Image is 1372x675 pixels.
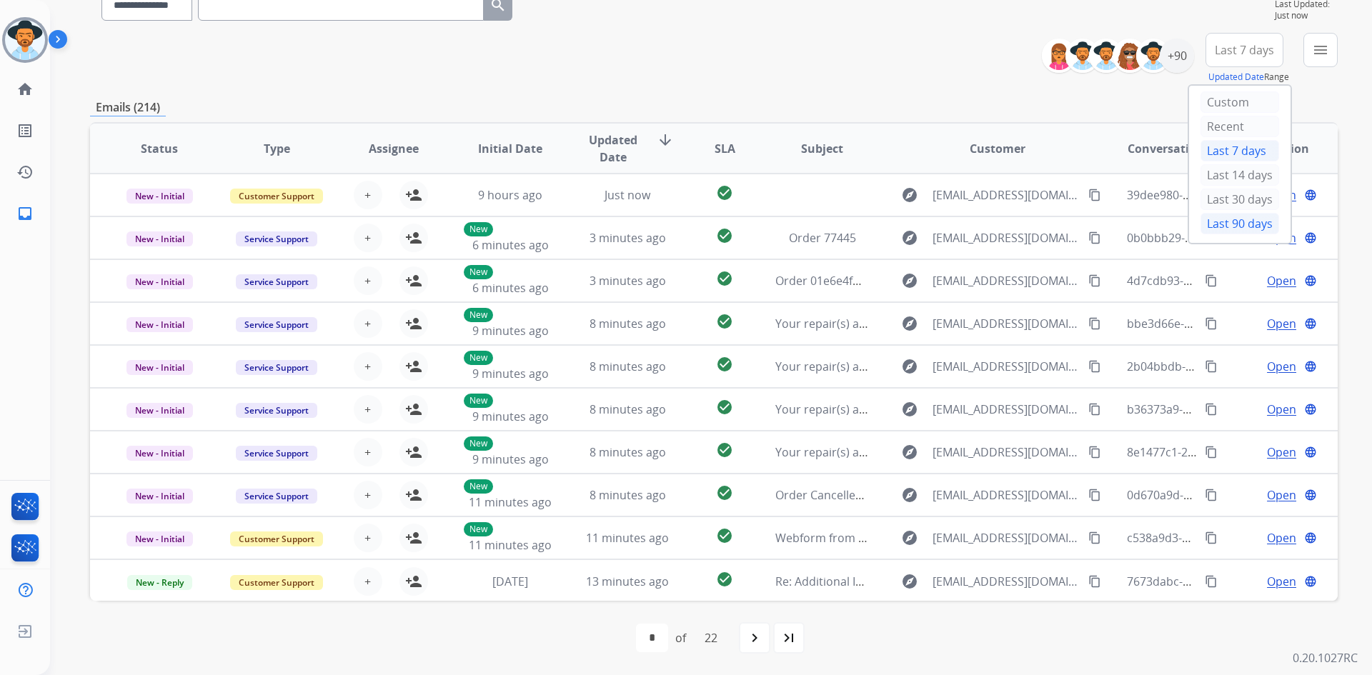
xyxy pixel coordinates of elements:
button: + [354,352,382,381]
span: Last 7 days [1215,47,1274,53]
span: Open [1267,486,1296,504]
span: 11 minutes ago [469,537,552,553]
mat-icon: content_copy [1205,274,1218,287]
span: New - Initial [126,317,193,332]
mat-icon: check_circle [716,227,733,244]
span: New - Initial [126,403,193,418]
p: New [464,394,493,408]
span: + [364,573,371,590]
span: Order 01e6e4fd-057e-48d6-9eb9-dd227e1da2c4 [775,273,1031,289]
span: Service Support [236,446,317,461]
span: + [364,358,371,375]
span: 11 minutes ago [469,494,552,510]
span: 8 minutes ago [590,487,666,503]
span: Your repair(s) are finished [94942] [775,316,958,331]
span: Service Support [236,489,317,504]
span: [EMAIL_ADDRESS][DOMAIN_NAME] [933,573,1080,590]
button: + [354,567,382,596]
mat-icon: check_circle [716,484,733,501]
span: [EMAIL_ADDRESS][DOMAIN_NAME] [933,401,1080,418]
div: Custom [1200,91,1279,113]
span: [EMAIL_ADDRESS][DOMAIN_NAME] [933,186,1080,204]
span: Customer Support [230,531,323,546]
mat-icon: content_copy [1088,231,1101,244]
mat-icon: explore [901,486,918,504]
mat-icon: explore [901,229,918,246]
mat-icon: person_add [405,186,422,204]
mat-icon: check_circle [716,184,733,201]
span: Your repair(s) are finished [94941] [775,359,958,374]
span: Open [1267,444,1296,461]
span: Just now [1275,10,1338,21]
span: + [364,315,371,332]
mat-icon: explore [901,401,918,418]
span: bbe3d66e-b1fb-450b-84c9-8eb7b0fff31f [1127,316,1338,331]
span: Service Support [236,317,317,332]
mat-icon: explore [901,315,918,332]
mat-icon: check_circle [716,441,733,459]
mat-icon: content_copy [1205,317,1218,330]
p: New [464,436,493,451]
div: 22 [693,624,729,652]
button: + [354,266,382,295]
span: Service Support [236,274,317,289]
span: SLA [715,140,735,157]
mat-icon: person_add [405,573,422,590]
mat-icon: explore [901,358,918,375]
mat-icon: content_copy [1205,489,1218,501]
mat-icon: list_alt [16,122,34,139]
mat-icon: check_circle [716,399,733,416]
span: 9 minutes ago [472,366,549,381]
span: Updated Date [581,131,646,166]
img: avatar [5,20,45,60]
span: 39dee980-d319-4ad5-b9e3-e914c9ba91aa [1127,187,1350,203]
mat-icon: arrow_downward [657,131,674,149]
div: Last 90 days [1200,213,1279,234]
span: 0d670a9d-5ff5-4b26-adc5-dacfcb5aabaf [1127,487,1339,503]
p: New [464,308,493,322]
mat-icon: content_copy [1088,489,1101,501]
span: Type [264,140,290,157]
span: + [364,444,371,461]
button: Updated Date [1208,71,1264,83]
span: Assignee [369,140,419,157]
mat-icon: person_add [405,272,422,289]
span: [DATE] [492,574,528,589]
p: 0.20.1027RC [1293,649,1358,666]
span: New - Initial [126,360,193,375]
span: 2b04bbdb-3467-47c0-bd77-0899139126ea [1127,359,1351,374]
div: of [675,629,686,646]
span: 8 minutes ago [590,401,666,417]
mat-icon: language [1304,360,1317,373]
div: Last 7 days [1200,140,1279,161]
button: Last 7 days [1206,33,1283,67]
span: Conversation ID [1128,140,1219,157]
div: Recent [1200,116,1279,137]
mat-icon: content_copy [1088,575,1101,588]
mat-icon: person_add [405,315,422,332]
mat-icon: person_add [405,529,422,546]
mat-icon: check_circle [716,527,733,544]
span: [EMAIL_ADDRESS][DOMAIN_NAME] [933,486,1080,504]
mat-icon: content_copy [1088,360,1101,373]
span: Customer Support [230,189,323,204]
span: Open [1267,573,1296,590]
button: + [354,395,382,424]
div: +90 [1160,39,1194,73]
span: b36373a9-b31e-4135-8c63-61521a9518d4 [1127,401,1348,417]
mat-icon: check_circle [716,270,733,287]
span: [EMAIL_ADDRESS][DOMAIN_NAME] [933,229,1080,246]
mat-icon: content_copy [1088,274,1101,287]
p: Emails (214) [90,99,166,116]
span: Re: Additional Information [775,574,917,589]
mat-icon: person_add [405,401,422,418]
div: Last 30 days [1200,189,1279,210]
span: Status [141,140,178,157]
button: + [354,309,382,338]
mat-icon: explore [901,186,918,204]
mat-icon: content_copy [1088,189,1101,201]
span: [EMAIL_ADDRESS][DOMAIN_NAME] [933,272,1080,289]
span: [EMAIL_ADDRESS][DOMAIN_NAME] [933,444,1080,461]
button: + [354,181,382,209]
span: c538a9d3-1f74-4a27-8b88-86eef5b24884 [1127,530,1343,546]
